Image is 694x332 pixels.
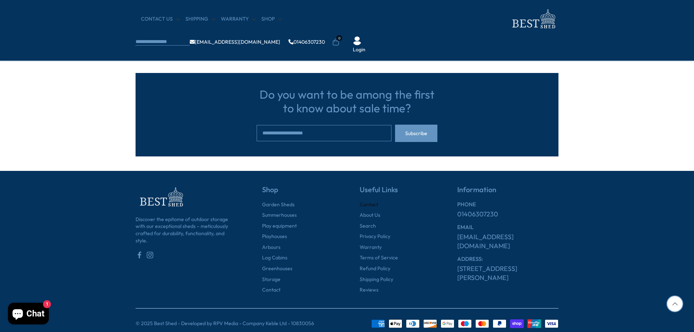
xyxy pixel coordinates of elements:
[360,276,393,283] a: Shipping Policy
[141,16,180,23] a: CONTACT US
[288,39,325,44] a: 01406307230
[508,7,558,31] img: logo
[360,233,390,240] a: Privacy Policy
[360,201,378,208] a: Contact
[336,35,342,41] span: 0
[262,201,295,208] a: Garden Sheds
[332,39,339,46] a: 0
[136,320,314,327] p: © 2025 Best Shed - Developed by RPV Media - Company Keble Ltd - 10830056
[262,286,280,294] a: Contact
[405,131,427,136] span: Subscribe
[262,223,297,230] a: Play equipment
[360,223,376,230] a: Search
[457,185,558,201] h5: Information
[262,212,297,219] a: Summerhouses
[457,201,558,208] h6: PHONE
[262,254,287,262] a: Log Cabins
[136,185,186,209] img: footer-logo
[457,264,558,282] a: [STREET_ADDRESS][PERSON_NAME]
[360,265,390,272] a: Refund Policy
[262,244,280,251] a: Arbours
[262,233,287,240] a: Playhouses
[190,39,280,44] a: [EMAIL_ADDRESS][DOMAIN_NAME]
[262,265,292,272] a: Greenhouses
[261,16,282,23] a: Shop
[457,210,498,219] a: 01406307230
[136,216,237,251] p: Discover the epitome of outdoor storage with our exceptional sheds – meticulously crafted for dur...
[257,87,437,115] h3: Do you want to be among the first to know about sale time?
[6,303,51,326] inbox-online-store-chat: Shopify online store chat
[360,212,380,219] a: About Us
[353,46,365,53] a: Login
[457,232,558,250] a: [EMAIL_ADDRESS][DOMAIN_NAME]
[262,276,280,283] a: Storage
[457,256,558,262] h6: ADDRESS:
[395,125,437,142] button: Subscribe
[360,286,378,294] a: Reviews
[262,185,334,201] h5: Shop
[360,244,382,251] a: Warranty
[360,185,432,201] h5: Useful Links
[360,254,398,262] a: Terms of Service
[221,16,256,23] a: Warranty
[457,224,558,230] h6: EMAIL
[353,36,361,45] img: User Icon
[185,16,215,23] a: Shipping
